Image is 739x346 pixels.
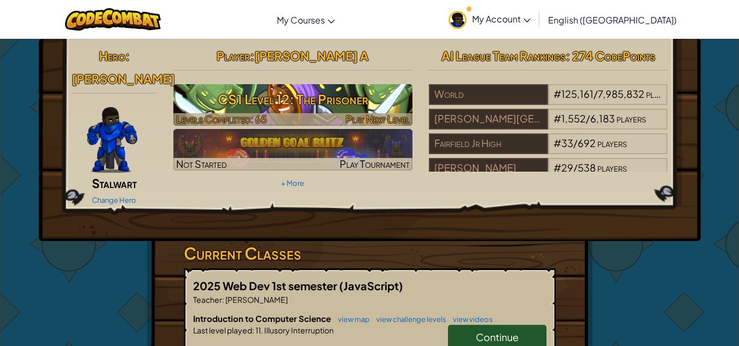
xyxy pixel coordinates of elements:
[87,107,137,173] img: Gordon-selection-pose.png
[554,161,561,174] span: #
[441,48,566,63] span: AI League Team Rankings
[590,112,615,125] span: 6,183
[99,48,125,63] span: Hero
[578,137,596,149] span: 692
[447,315,493,324] a: view videos
[346,113,410,125] span: Play Next Level
[429,168,668,181] a: [PERSON_NAME]#29/538players
[371,315,446,324] a: view challenge levels
[333,315,370,324] a: view map
[125,48,130,63] span: :
[222,295,224,304] span: :
[92,196,136,204] a: Change Hero
[554,112,561,125] span: #
[340,157,410,170] span: Play Tournament
[176,113,267,125] span: Levels Completed: 65
[173,84,412,126] a: Play Next Level
[429,109,548,130] div: [PERSON_NAME][GEOGRAPHIC_DATA]
[586,112,590,125] span: /
[184,241,556,266] h3: Current Classes
[561,112,586,125] span: 1,552
[173,84,412,126] img: CS1 Level 12: The Prisoner
[92,175,137,191] span: Stalwart
[281,179,304,187] a: + More
[573,137,578,149] span: /
[271,5,340,34] a: My Courses
[217,48,250,63] span: Player
[263,325,334,335] span: Illusory Interruption
[472,13,531,25] span: My Account
[561,137,573,149] span: 33
[429,95,668,107] a: World#125,161/7,985,832players
[543,5,682,34] a: English ([GEOGRAPHIC_DATA])
[429,119,668,132] a: [PERSON_NAME][GEOGRAPHIC_DATA]#1,552/6,183players
[566,48,655,63] span: : 274 CodePoints
[578,161,596,174] span: 538
[277,14,325,26] span: My Courses
[193,279,339,292] span: 2025 Web Dev 1st semester
[561,87,593,100] span: 125,161
[597,161,627,174] span: players
[429,158,548,179] div: [PERSON_NAME]
[616,112,646,125] span: players
[173,129,412,171] img: Golden Goal
[598,87,644,100] span: 7,985,832
[429,84,548,105] div: World
[429,133,548,154] div: Fairfield Jr High
[193,325,252,335] span: Last level played
[476,331,519,343] span: Continue
[339,279,403,292] span: (JavaScript)
[254,48,369,63] span: [PERSON_NAME] A
[597,137,627,149] span: players
[250,48,254,63] span: :
[429,144,668,156] a: Fairfield Jr High#33/692players
[548,14,677,26] span: English ([GEOGRAPHIC_DATA])
[254,325,263,335] span: 11.
[65,8,161,31] img: CodeCombat logo
[561,161,573,174] span: 29
[173,129,412,171] a: Not StartedPlay Tournament
[573,161,578,174] span: /
[173,87,412,112] h3: CS1 Level 12: The Prisoner
[193,295,222,304] span: Teacher
[176,157,227,170] span: Not Started
[449,11,467,29] img: avatar
[443,2,536,37] a: My Account
[554,137,561,149] span: #
[224,295,288,304] span: [PERSON_NAME]
[193,313,333,324] span: Introduction to Computer Science
[554,87,561,100] span: #
[72,71,175,86] span: [PERSON_NAME]
[593,87,598,100] span: /
[252,325,254,335] span: :
[646,87,676,100] span: players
